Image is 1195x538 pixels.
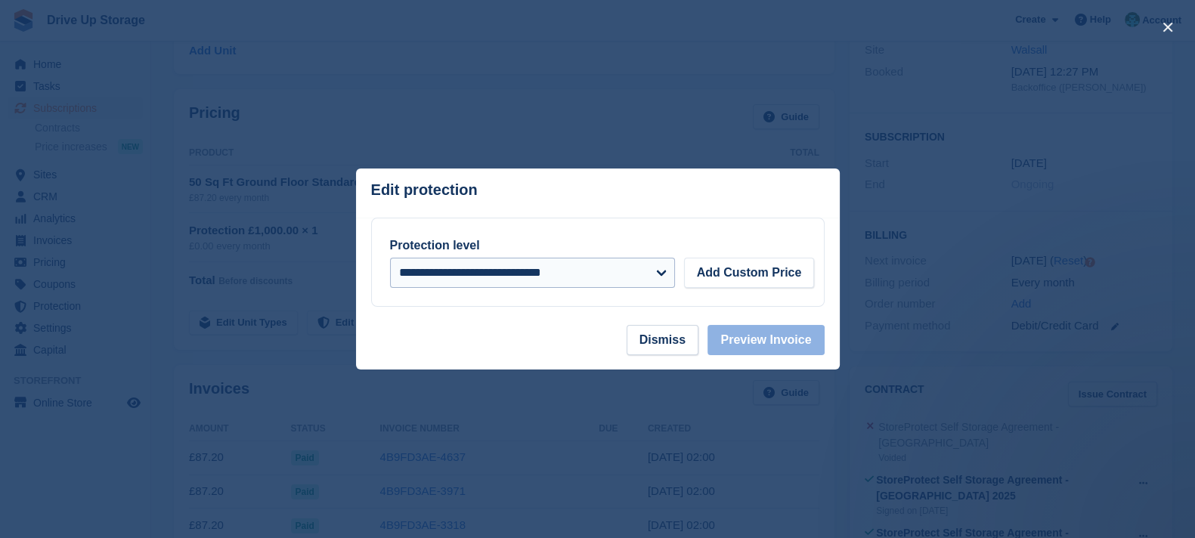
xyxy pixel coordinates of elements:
[627,325,698,355] button: Dismiss
[1156,15,1180,39] button: close
[684,258,815,288] button: Add Custom Price
[707,325,824,355] button: Preview Invoice
[390,239,480,252] label: Protection level
[371,181,478,199] p: Edit protection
